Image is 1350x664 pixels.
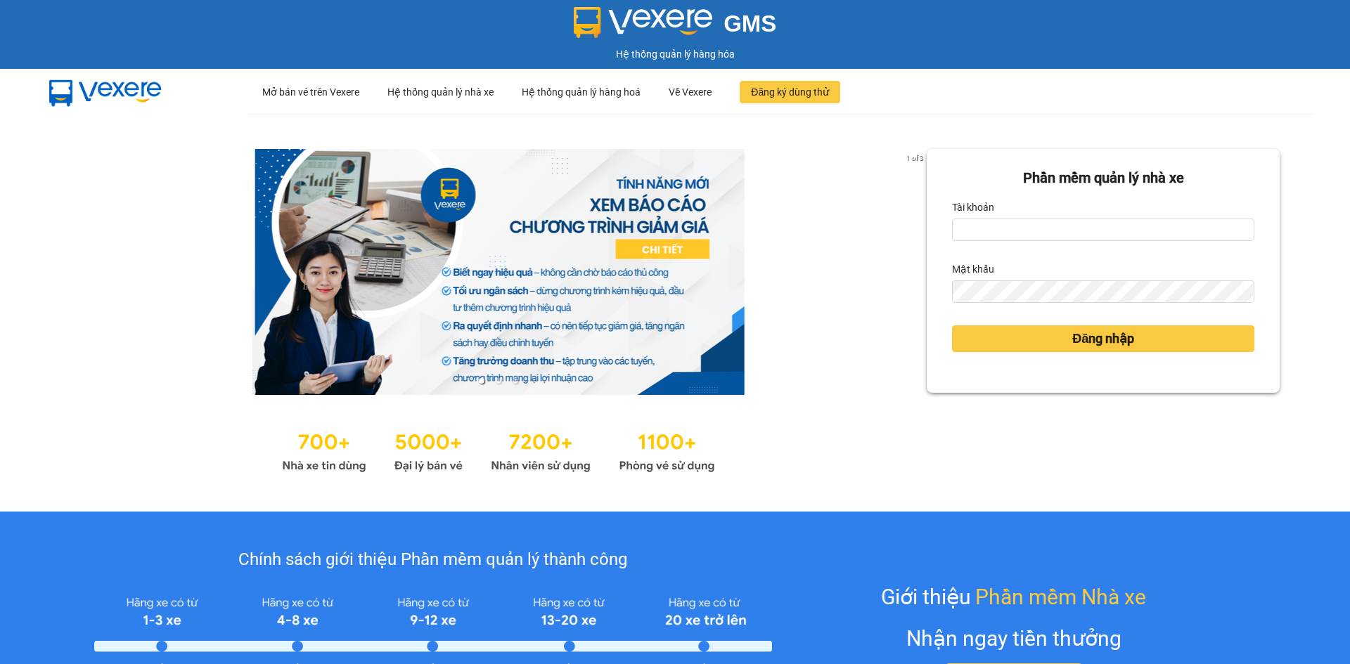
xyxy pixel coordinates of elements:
li: slide item 1 [479,378,484,384]
button: next slide / item [907,149,927,395]
label: Tài khoản [952,196,994,219]
button: Đăng nhập [952,325,1254,352]
div: Về Vexere [669,70,712,115]
div: Nhận ngay tiền thưởng [906,622,1121,655]
span: Phần mềm Nhà xe [975,580,1146,613]
div: Hệ thống quản lý hàng hóa [4,46,1346,62]
li: slide item 3 [513,378,518,384]
span: GMS [724,11,776,37]
a: GMS [574,21,777,32]
input: Tài khoản [952,219,1254,241]
div: Mở bán vé trên Vexere [262,70,359,115]
span: Đăng ký dùng thử [751,84,829,100]
button: previous slide / item [70,149,90,395]
input: Mật khẩu [952,280,1254,303]
img: Statistics.png [282,423,715,476]
p: 1 of 3 [902,149,927,167]
img: mbUUG5Q.png [35,69,176,115]
label: Mật khẩu [952,258,994,280]
div: Giới thiệu [881,580,1146,613]
li: slide item 2 [496,378,501,384]
div: Hệ thống quản lý hàng hoá [522,70,641,115]
span: Đăng nhập [1072,329,1134,349]
button: Đăng ký dùng thử [740,81,840,103]
div: Hệ thống quản lý nhà xe [387,70,494,115]
div: Phần mềm quản lý nhà xe [952,167,1254,189]
img: logo 2 [574,7,713,38]
div: Chính sách giới thiệu Phần mềm quản lý thành công [94,547,771,573]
